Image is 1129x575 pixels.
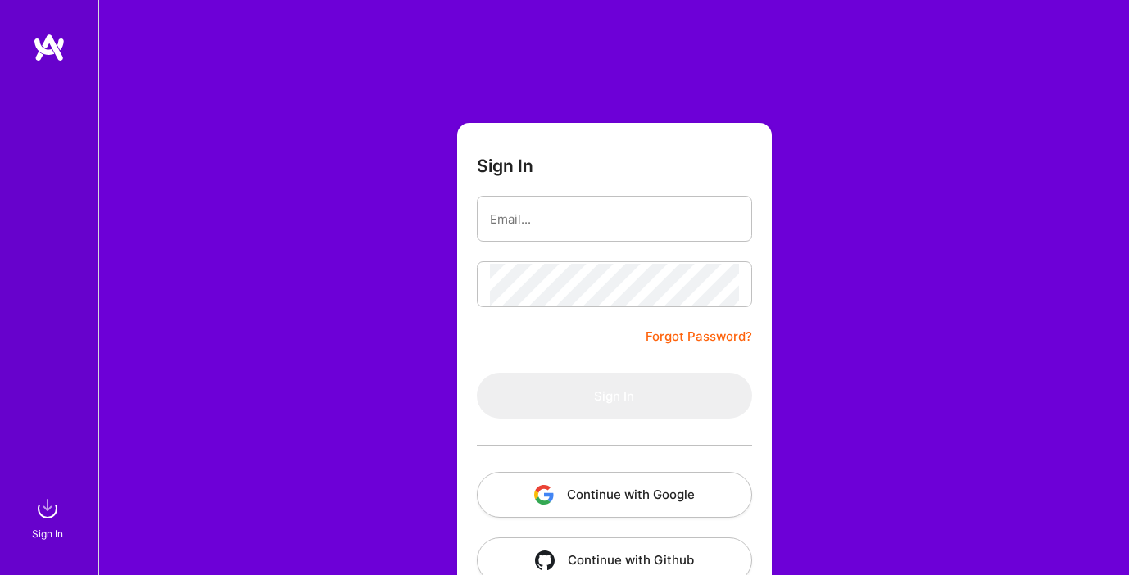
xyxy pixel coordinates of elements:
input: Email... [490,198,739,240]
img: logo [33,33,66,62]
a: Forgot Password? [646,327,752,346]
button: Continue with Google [477,472,752,518]
img: icon [535,550,555,570]
h3: Sign In [477,156,533,176]
img: sign in [31,492,64,525]
img: icon [534,485,554,505]
div: Sign In [32,525,63,542]
a: sign inSign In [34,492,64,542]
button: Sign In [477,373,752,419]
